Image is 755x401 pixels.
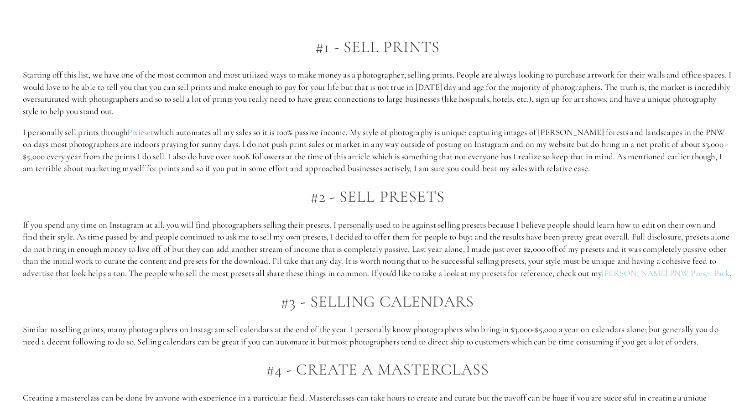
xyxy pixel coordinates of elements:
[23,126,732,175] p: I personally sell prints through which automates all my sales so it is 100% passive income. My st...
[23,38,732,56] h2: #1 - Sell Prints
[23,323,732,348] p: Similar to selling prints, many photographers on Instagram sell calendars at the end of the year....
[23,188,732,206] h2: #2 - Sell Presets
[23,69,732,117] p: Starting off this list, we have one of the most common and most utilized ways to make money as a ...
[23,293,732,311] h2: #3 - Selling Calendars
[23,219,732,280] p: If you spend any time on Instagram at all, you will find photographers selling their presets. I p...
[127,127,154,138] a: Pixieset
[602,268,730,279] a: [PERSON_NAME] PNW Preset Pack
[23,361,732,379] h2: #4 - Create a Masterclass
